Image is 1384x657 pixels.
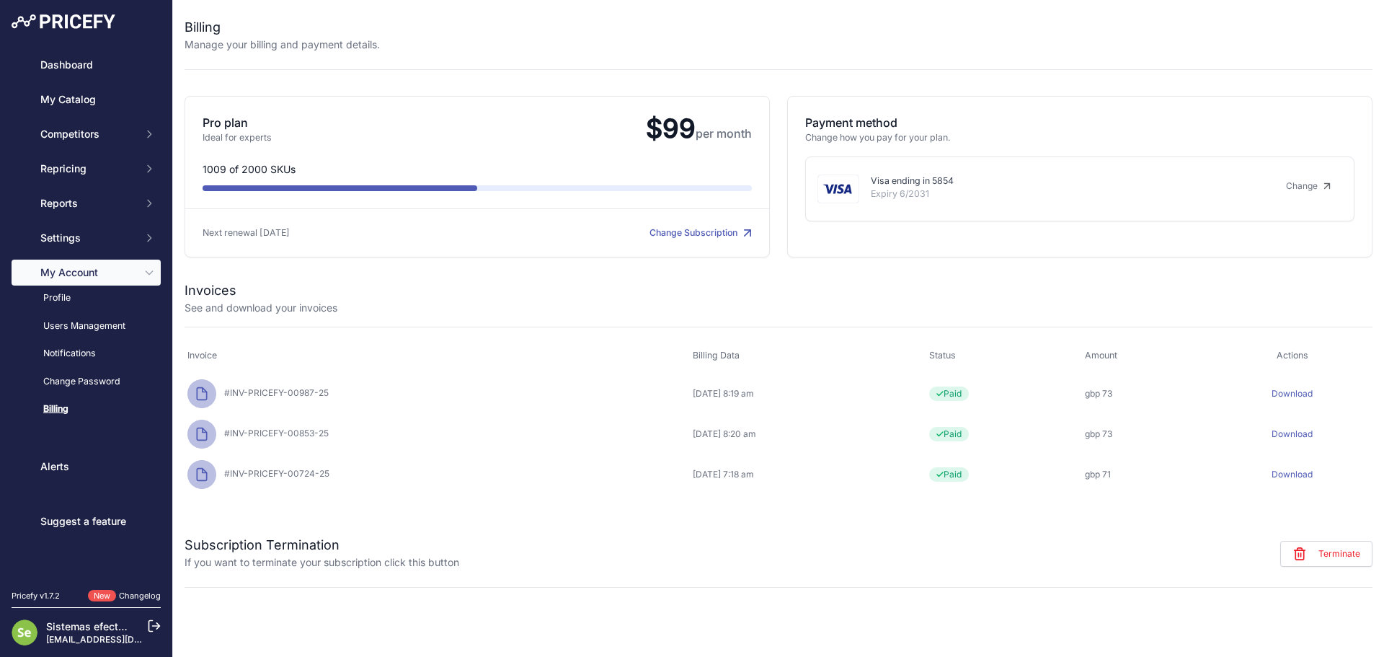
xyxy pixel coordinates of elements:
button: Repricing [12,156,161,182]
span: Paid [929,467,969,482]
p: If you want to terminate your subscription click this button [185,555,459,570]
span: Terminate [1318,548,1360,560]
a: Dashboard [12,52,161,78]
button: Settings [12,225,161,251]
span: per month [696,126,752,141]
span: Settings [40,231,135,245]
div: [DATE] 8:19 am [693,388,923,400]
a: My Catalog [12,87,161,113]
span: Actions [1277,350,1308,361]
button: Competitors [12,121,161,147]
a: [EMAIL_ADDRESS][DOMAIN_NAME] [46,634,197,645]
button: Reports [12,190,161,216]
p: Manage your billing and payment details. [185,38,380,52]
p: 1009 of 2000 SKUs [203,162,752,177]
a: Suggest a feature [12,508,161,534]
a: Alerts [12,454,161,480]
div: [DATE] 7:18 am [693,469,923,480]
a: Users Management [12,314,161,339]
a: Billing [12,397,161,422]
span: Paid [929,427,969,441]
nav: Sidebar [12,52,161,573]
a: Changelog [119,591,161,601]
span: Competitors [40,127,135,141]
span: Repricing [40,162,135,176]
p: Next renewal [DATE] [203,226,477,240]
div: gbp 73 [1085,428,1210,440]
a: Change Password [12,369,161,394]
span: Invoice [187,350,217,361]
p: Ideal for experts [203,131,634,145]
a: Download [1272,388,1313,399]
p: Pro plan [203,114,634,131]
div: gbp 73 [1085,388,1210,400]
span: Amount [1085,350,1117,361]
div: Pricefy v1.7.2 [12,590,60,602]
span: #INV-PRICEFY-00853-25 [218,428,329,438]
h2: Invoices [185,281,236,301]
a: Notifications [12,341,161,366]
span: #INV-PRICEFY-00724-25 [218,468,329,479]
a: Profile [12,286,161,311]
a: Download [1272,428,1313,439]
span: New [88,590,116,602]
p: See and download your invoices [185,301,337,315]
div: [DATE] 8:20 am [693,428,923,440]
h2: Subscription Termination [185,535,459,555]
p: Visa ending in 5854 [871,175,1263,188]
a: Sistemas efectoLed [46,620,142,632]
a: Change Subscription [649,227,752,238]
p: Change how you pay for your plan. [805,131,1354,145]
button: My Account [12,260,161,286]
p: Payment method [805,114,1354,131]
span: Paid [929,387,969,401]
button: Terminate [1280,541,1372,567]
span: Status [929,350,956,361]
span: My Account [40,265,135,280]
span: $99 [634,113,752,144]
span: #INV-PRICEFY-00987-25 [218,387,329,398]
div: gbp 71 [1085,469,1210,480]
h2: Billing [185,17,380,38]
a: Download [1272,469,1313,480]
span: Reports [40,196,135,211]
span: Billing Data [693,350,740,361]
p: Expiry 6/2031 [871,188,1263,201]
a: Change [1274,175,1342,198]
img: Pricefy Logo [12,14,115,29]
